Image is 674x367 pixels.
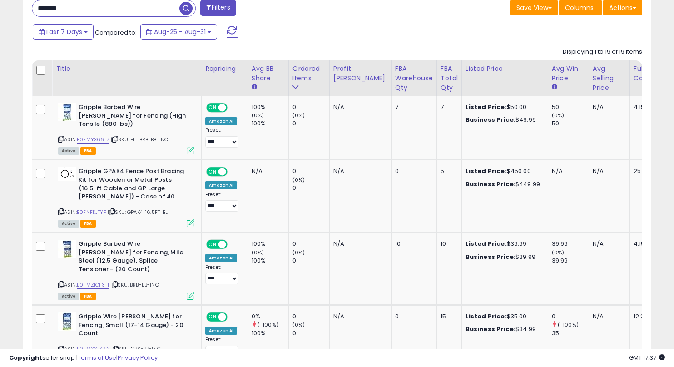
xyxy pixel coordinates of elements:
[58,240,194,299] div: ASIN:
[226,313,241,321] span: OFF
[111,136,168,143] span: | SKU: HT-BRB-BB-INC
[466,180,541,188] div: $449.99
[33,24,94,40] button: Last 7 Days
[593,64,626,93] div: Avg Selling Price
[77,136,109,144] a: B0FMYX66T7
[207,104,218,112] span: ON
[292,257,329,265] div: 0
[466,64,544,74] div: Listed Price
[466,253,515,261] b: Business Price:
[110,281,159,288] span: | SKU: BRB-BB-INC
[78,353,116,362] a: Terms of Use
[333,240,384,248] div: N/A
[593,103,623,111] div: N/A
[77,208,106,216] a: B0FNFKJTYF
[226,104,241,112] span: OFF
[466,312,541,321] div: $35.00
[58,147,79,155] span: All listings currently available for purchase on Amazon
[466,240,541,248] div: $39.99
[77,281,109,289] a: B0FMZ1GF3H
[205,64,244,74] div: Repricing
[79,167,189,203] b: Gripple GPAK4 Fence Post Bracing Kit for Wooden or Metal Posts (16.5' ft Cable and GP Large [PERS...
[140,24,217,40] button: Aug-25 - Aug-31
[292,119,329,128] div: 0
[466,167,541,175] div: $450.00
[118,353,158,362] a: Privacy Policy
[441,312,455,321] div: 15
[205,181,237,189] div: Amazon AI
[552,312,589,321] div: 0
[9,353,42,362] strong: Copyright
[466,312,507,321] b: Listed Price:
[552,112,565,119] small: (0%)
[552,64,585,83] div: Avg Win Price
[205,327,237,335] div: Amazon AI
[593,312,623,321] div: N/A
[441,240,455,248] div: 10
[441,167,455,175] div: 5
[552,83,557,91] small: Avg Win Price.
[466,325,541,333] div: $34.99
[634,312,665,321] div: 12.27
[466,239,507,248] b: Listed Price:
[441,103,455,111] div: 7
[466,325,515,333] b: Business Price:
[634,64,669,83] div: Fulfillment Cost
[9,354,158,362] div: seller snap | |
[226,241,241,248] span: OFF
[466,103,507,111] b: Listed Price:
[205,254,237,262] div: Amazon AI
[58,240,76,258] img: 412VCnCYBGL._SL40_.jpg
[258,321,278,328] small: (-100%)
[252,103,288,111] div: 100%
[466,167,507,175] b: Listed Price:
[252,249,264,256] small: (0%)
[252,257,288,265] div: 100%
[205,337,241,357] div: Preset:
[441,64,458,93] div: FBA Total Qty
[292,184,329,192] div: 0
[292,329,329,337] div: 0
[634,240,665,248] div: 4.15
[292,112,305,119] small: (0%)
[552,257,589,265] div: 39.99
[80,293,96,300] span: FBA
[466,115,515,124] b: Business Price:
[207,313,218,321] span: ON
[395,240,430,248] div: 10
[79,312,189,340] b: Gripple Wire [PERSON_NAME] for Fencing, Small (17-14 Gauge) - 20 Count
[292,321,305,328] small: (0%)
[58,220,79,228] span: All listings currently available for purchase on Amazon
[292,167,329,175] div: 0
[79,103,189,131] b: Gripple Barbed Wire [PERSON_NAME] for Fencing (High Tensile (880 lbs))
[80,220,96,228] span: FBA
[58,167,76,181] img: 41raovEj5XL._SL40_.jpg
[395,167,430,175] div: 0
[292,312,329,321] div: 0
[292,176,305,183] small: (0%)
[558,321,579,328] small: (-100%)
[154,27,206,36] span: Aug-25 - Aug-31
[252,329,288,337] div: 100%
[252,240,288,248] div: 100%
[292,103,329,111] div: 0
[252,312,288,321] div: 0%
[466,253,541,261] div: $39.99
[58,167,194,226] div: ASIN:
[205,192,241,212] div: Preset:
[108,208,168,216] span: | SKU: GPAK4-16.5FT-BL
[395,312,430,321] div: 0
[466,103,541,111] div: $50.00
[207,241,218,248] span: ON
[466,180,515,188] b: Business Price:
[292,64,326,83] div: Ordered Items
[58,103,194,154] div: ASIN:
[565,3,594,12] span: Columns
[552,119,589,128] div: 50
[205,264,241,285] div: Preset:
[252,64,285,83] div: Avg BB Share
[552,240,589,248] div: 39.99
[56,64,198,74] div: Title
[252,112,264,119] small: (0%)
[252,83,257,91] small: Avg BB Share.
